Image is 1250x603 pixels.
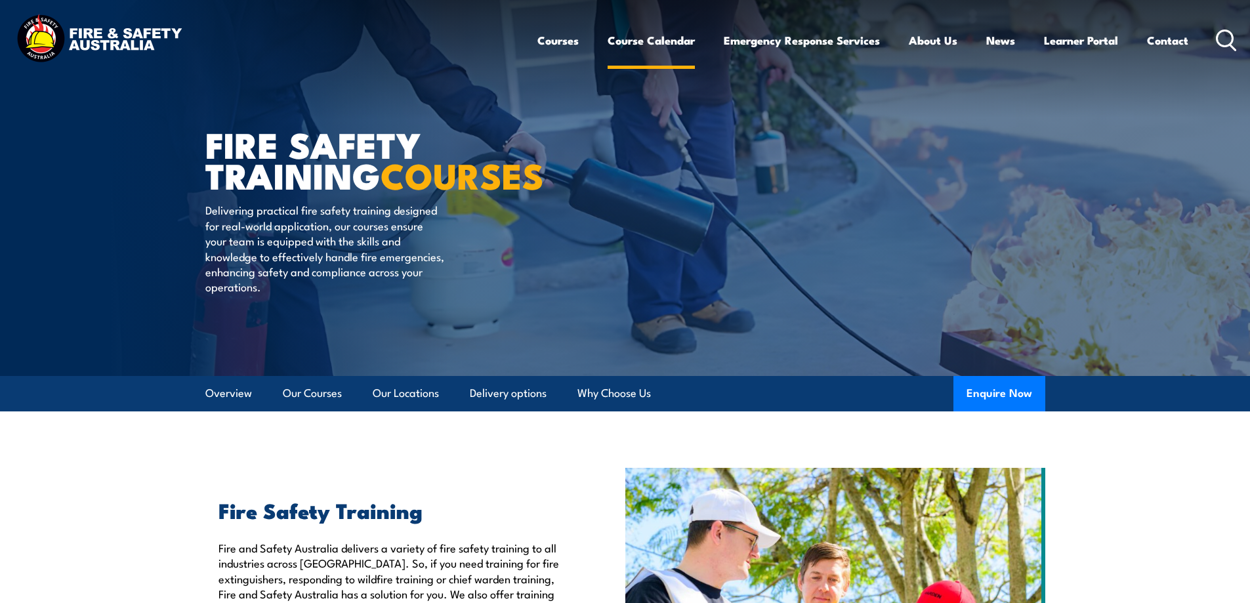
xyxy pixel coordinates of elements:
p: Delivering practical fire safety training designed for real-world application, our courses ensure... [205,202,445,294]
a: Our Locations [373,376,439,411]
a: Our Courses [283,376,342,411]
a: Delivery options [470,376,547,411]
a: Emergency Response Services [724,23,880,58]
a: Why Choose Us [577,376,651,411]
a: Courses [537,23,579,58]
a: About Us [909,23,957,58]
button: Enquire Now [953,376,1045,411]
a: News [986,23,1015,58]
a: Contact [1147,23,1188,58]
h2: Fire Safety Training [219,501,565,519]
h1: FIRE SAFETY TRAINING [205,129,530,190]
a: Course Calendar [608,23,695,58]
strong: COURSES [381,147,544,201]
a: Learner Portal [1044,23,1118,58]
a: Overview [205,376,252,411]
